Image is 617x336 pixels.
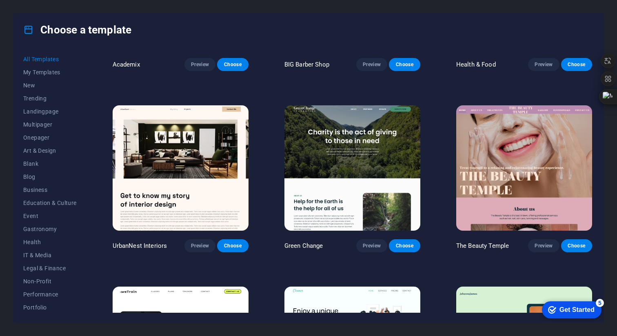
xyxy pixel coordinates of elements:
[23,174,77,180] span: Blog
[23,200,77,206] span: Education & Culture
[23,265,77,271] span: Legal & Finance
[284,60,329,69] p: BIG Barber Shop
[535,243,553,249] span: Preview
[23,262,77,275] button: Legal & Finance
[23,95,77,102] span: Trending
[23,183,77,196] button: Business
[191,243,209,249] span: Preview
[528,239,559,252] button: Preview
[23,144,77,157] button: Art & Design
[23,66,77,79] button: My Templates
[456,60,496,69] p: Health & Food
[23,108,77,115] span: Landingpage
[389,239,420,252] button: Choose
[535,61,553,68] span: Preview
[23,160,77,167] span: Blank
[7,4,66,21] div: Get Started 5 items remaining, 0% complete
[23,105,77,118] button: Landingpage
[23,288,77,301] button: Performance
[568,61,586,68] span: Choose
[23,56,77,62] span: All Templates
[23,301,77,314] button: Portfolio
[23,157,77,170] button: Blank
[356,239,387,252] button: Preview
[113,242,167,250] p: UrbanNest Interiors
[23,304,77,311] span: Portfolio
[184,58,215,71] button: Preview
[24,9,59,16] div: Get Started
[217,58,248,71] button: Choose
[395,61,413,68] span: Choose
[23,69,77,76] span: My Templates
[363,61,381,68] span: Preview
[184,239,215,252] button: Preview
[363,243,381,249] span: Preview
[284,242,323,250] p: Green Change
[356,58,387,71] button: Preview
[23,291,77,298] span: Performance
[23,226,77,232] span: Gastronomy
[113,105,249,231] img: UrbanNest Interiors
[113,60,140,69] p: Academix
[395,243,413,249] span: Choose
[561,239,592,252] button: Choose
[23,239,77,245] span: Health
[217,239,248,252] button: Choose
[23,236,77,249] button: Health
[456,242,509,250] p: The Beauty Temple
[23,213,77,219] span: Event
[23,131,77,144] button: Onepager
[389,58,420,71] button: Choose
[224,61,242,68] span: Choose
[23,196,77,209] button: Education & Culture
[284,105,420,231] img: Green Change
[23,209,77,223] button: Event
[528,58,559,71] button: Preview
[23,82,77,89] span: New
[60,2,69,10] div: 5
[456,105,592,231] img: The Beauty Temple
[23,223,77,236] button: Gastronomy
[23,275,77,288] button: Non-Profit
[23,121,77,128] span: Multipager
[23,278,77,285] span: Non-Profit
[23,187,77,193] span: Business
[23,170,77,183] button: Blog
[23,118,77,131] button: Multipager
[23,252,77,258] span: IT & Media
[568,243,586,249] span: Choose
[23,147,77,154] span: Art & Design
[23,249,77,262] button: IT & Media
[561,58,592,71] button: Choose
[191,61,209,68] span: Preview
[23,92,77,105] button: Trending
[23,23,131,36] h4: Choose a template
[23,53,77,66] button: All Templates
[23,134,77,141] span: Onepager
[23,79,77,92] button: New
[224,243,242,249] span: Choose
